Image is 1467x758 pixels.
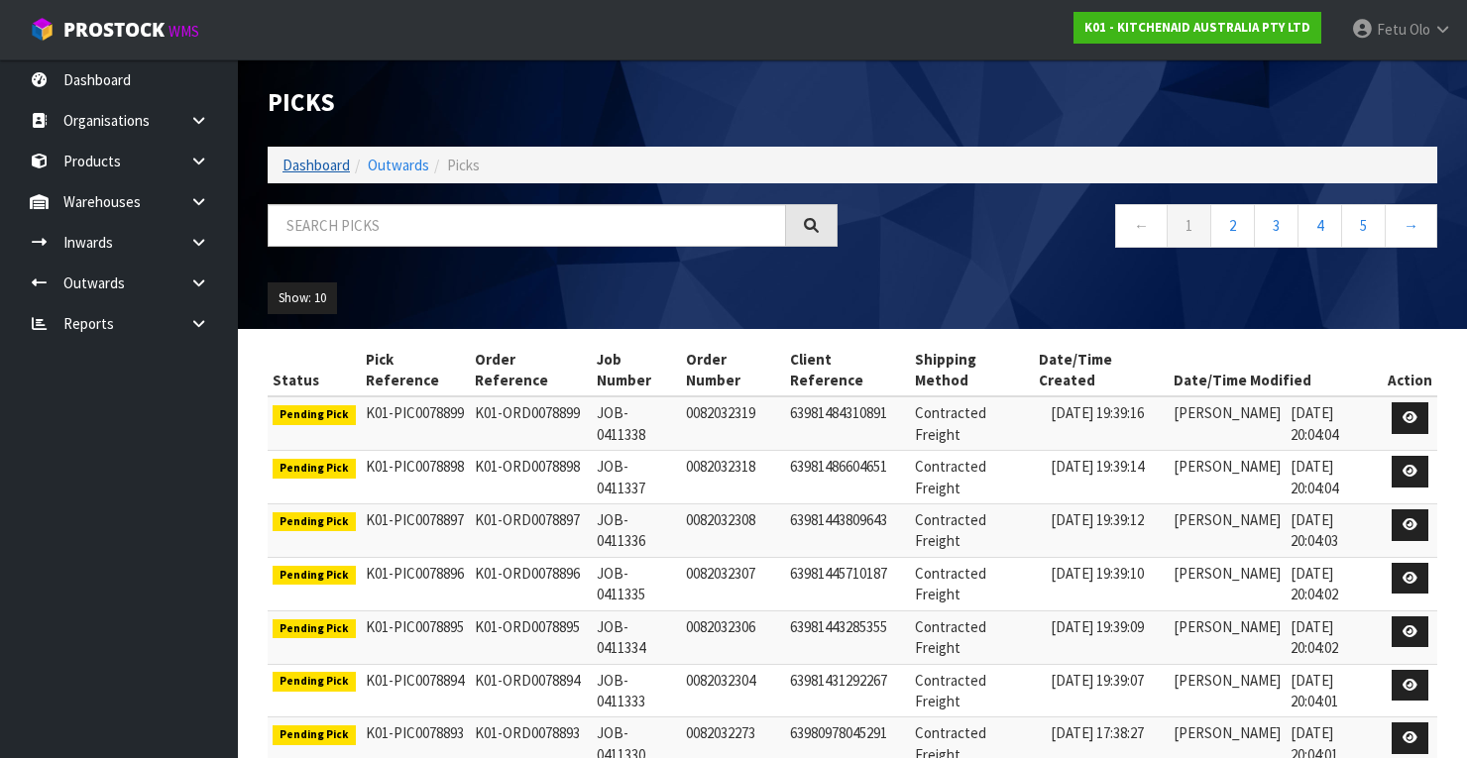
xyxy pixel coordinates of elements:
span: Pending Pick [273,405,356,425]
span: Pending Pick [273,725,356,745]
td: [PERSON_NAME] [1169,664,1286,717]
a: → [1385,204,1437,247]
span: Contracted Freight [915,564,986,603]
span: Pending Pick [273,459,356,479]
td: [DATE] 19:39:09 [1046,610,1169,664]
td: 0082032319 [681,396,785,450]
td: K01-PIC0078895 [361,610,471,664]
td: [DATE] 19:39:07 [1046,664,1169,717]
td: JOB-0411336 [592,504,680,558]
th: Order Reference [470,344,592,397]
td: [DATE] 19:39:16 [1046,396,1169,450]
td: 63981484310891 [785,396,910,450]
th: Status [268,344,361,397]
th: Shipping Method [910,344,1034,397]
td: JOB-0411334 [592,610,680,664]
td: [DATE] 19:39:10 [1046,557,1169,610]
td: [DATE] 20:04:03 [1286,504,1383,558]
td: [PERSON_NAME] [1169,396,1286,450]
a: 2 [1210,204,1255,247]
span: Pending Pick [273,566,356,586]
td: [PERSON_NAME] [1169,610,1286,664]
td: JOB-0411337 [592,451,680,504]
a: Outwards [368,156,429,174]
th: Pick Reference [361,344,471,397]
input: Search picks [268,204,786,247]
td: 0082032306 [681,610,785,664]
td: K01-ORD0078896 [470,557,592,610]
td: [DATE] 19:39:14 [1046,451,1169,504]
td: K01-ORD0078897 [470,504,592,558]
td: [DATE] 20:04:02 [1286,610,1383,664]
span: Pending Pick [273,672,356,692]
td: K01-PIC0078894 [361,664,471,717]
a: 1 [1167,204,1211,247]
a: 3 [1254,204,1298,247]
td: 63981443809643 [785,504,910,558]
td: 63981431292267 [785,664,910,717]
td: K01-PIC0078897 [361,504,471,558]
span: Contracted Freight [915,510,986,550]
td: 0082032307 [681,557,785,610]
th: Order Number [681,344,785,397]
nav: Page navigation [867,204,1437,253]
strong: K01 - KITCHENAID AUSTRALIA PTY LTD [1084,19,1310,36]
th: Client Reference [785,344,910,397]
th: Action [1383,344,1437,397]
a: 5 [1341,204,1386,247]
span: ProStock [63,17,165,43]
td: [DATE] 20:04:01 [1286,664,1383,717]
td: [DATE] 20:04:04 [1286,451,1383,504]
td: 0082032308 [681,504,785,558]
img: cube-alt.png [30,17,55,42]
td: K01-ORD0078898 [470,451,592,504]
span: Contracted Freight [915,671,986,710]
a: ← [1115,204,1168,247]
td: [PERSON_NAME] [1169,451,1286,504]
span: Picks [447,156,480,174]
a: Dashboard [282,156,350,174]
span: Contracted Freight [915,403,986,443]
a: K01 - KITCHENAID AUSTRALIA PTY LTD [1073,12,1321,44]
h1: Picks [268,89,838,117]
td: 63981443285355 [785,610,910,664]
td: [DATE] 20:04:02 [1286,557,1383,610]
td: K01-PIC0078898 [361,451,471,504]
span: Olo [1410,20,1430,39]
td: K01-ORD0078895 [470,610,592,664]
td: [PERSON_NAME] [1169,504,1286,558]
td: K01-PIC0078896 [361,557,471,610]
td: 63981486604651 [785,451,910,504]
span: Contracted Freight [915,617,986,657]
td: JOB-0411338 [592,396,680,450]
th: Date/Time Modified [1169,344,1383,397]
a: 4 [1298,204,1342,247]
td: 0082032304 [681,664,785,717]
td: K01-ORD0078899 [470,396,592,450]
button: Show: 10 [268,282,337,314]
td: K01-ORD0078894 [470,664,592,717]
td: [DATE] 19:39:12 [1046,504,1169,558]
td: 0082032318 [681,451,785,504]
span: Pending Pick [273,619,356,639]
span: Contracted Freight [915,457,986,496]
td: [DATE] 20:04:04 [1286,396,1383,450]
td: JOB-0411335 [592,557,680,610]
small: WMS [169,22,199,41]
td: [PERSON_NAME] [1169,557,1286,610]
td: K01-PIC0078899 [361,396,471,450]
td: JOB-0411333 [592,664,680,717]
span: Pending Pick [273,512,356,532]
th: Date/Time Created [1034,344,1169,397]
span: Fetu [1377,20,1407,39]
th: Job Number [592,344,680,397]
td: 63981445710187 [785,557,910,610]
